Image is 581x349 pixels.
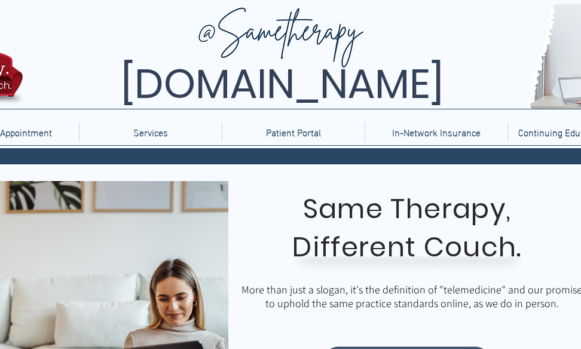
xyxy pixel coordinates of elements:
div: Services [79,123,222,142]
span: Different Couch. [292,228,522,266]
p: In-Network Insurance [386,123,487,142]
a: In-Network Insurance [365,123,507,142]
p: Patient Portal [260,123,327,142]
a: Patient Portal [222,123,365,142]
span: Same Therapy, [303,190,512,228]
p: Services [127,123,174,142]
span: [DOMAIN_NAME] [121,56,444,112]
